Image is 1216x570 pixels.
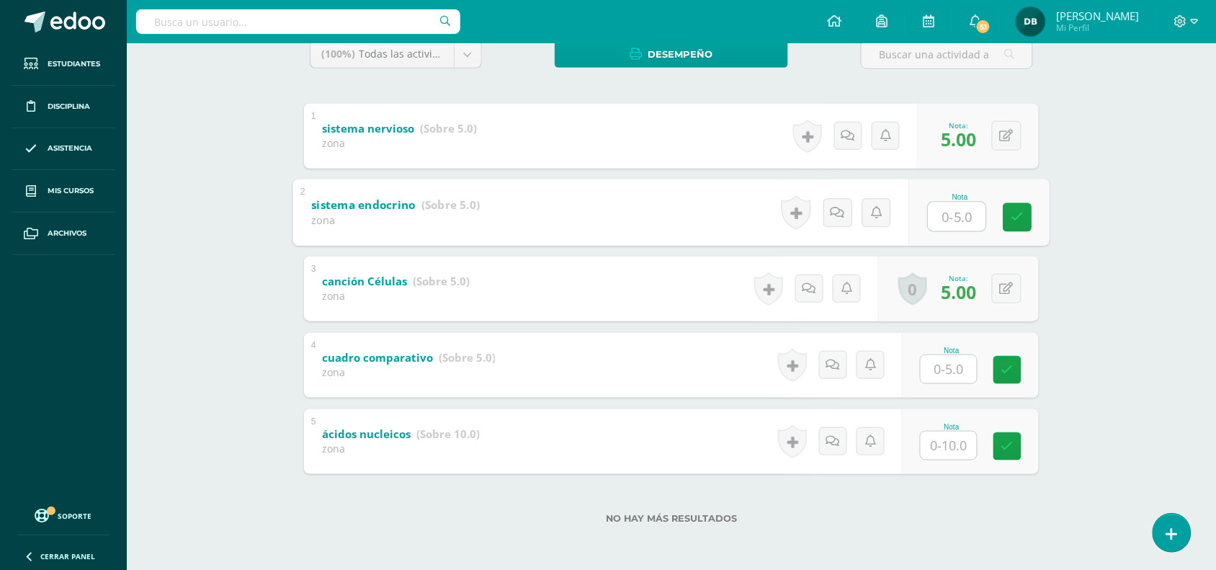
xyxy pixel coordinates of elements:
strong: (Sobre 5.0) [439,350,496,365]
div: Nota [928,193,993,201]
div: zona [322,289,470,303]
span: [PERSON_NAME] [1056,9,1139,23]
input: 0-5.0 [929,202,986,231]
div: zona [322,442,480,455]
span: Desempeño [648,41,713,68]
a: Estudiantes [12,43,115,86]
a: Mis cursos [12,170,115,213]
a: (100%)Todas las actividades de esta unidad [310,40,481,68]
span: Mi Perfil [1056,22,1139,34]
div: Nota [920,347,983,355]
span: (100%) [321,47,355,61]
a: ácidos nucleicos (Sobre 10.0) [322,423,480,446]
label: No hay más resultados [304,513,1039,524]
b: sistema nervioso [322,121,414,135]
span: Mis cursos [48,185,94,197]
input: 0-10.0 [921,432,977,460]
span: 51 [975,19,991,35]
span: 5.00 [941,280,976,304]
b: canción Células [322,274,407,288]
span: Cerrar panel [40,551,95,561]
a: canción Células (Sobre 5.0) [322,270,470,293]
input: Buscar una actividad aquí... [862,40,1032,68]
div: Nota: [941,120,976,130]
div: zona [311,213,480,227]
strong: (Sobre 5.0) [413,274,470,288]
input: 0-5.0 [921,355,977,383]
a: Archivos [12,213,115,255]
strong: (Sobre 5.0) [421,197,480,212]
div: Nota: [941,273,976,283]
span: Asistencia [48,143,92,154]
span: 5.00 [941,127,976,151]
span: Todas las actividades de esta unidad [359,47,537,61]
a: sistema endocrino (Sobre 5.0) [311,193,480,216]
a: cuadro comparativo (Sobre 5.0) [322,347,496,370]
a: Soporte [17,505,109,525]
a: Disciplina [12,86,115,128]
a: Desempeño [555,40,788,68]
span: Disciplina [48,101,90,112]
span: Estudiantes [48,58,100,70]
strong: (Sobre 10.0) [416,427,480,441]
b: cuadro comparativo [322,350,433,365]
a: sistema nervioso (Sobre 5.0) [322,117,477,141]
span: Soporte [58,511,92,521]
b: sistema endocrino [311,197,415,212]
div: zona [322,136,477,150]
img: 6d5ad99c5053a67dda1ca5e57dc7edce.png [1016,7,1045,36]
span: Archivos [48,228,86,239]
input: Busca un usuario... [136,9,460,34]
b: ácidos nucleicos [322,427,411,441]
div: Nota [920,423,983,431]
a: Asistencia [12,128,115,171]
a: 0 [898,272,927,306]
div: zona [322,365,495,379]
strong: (Sobre 5.0) [420,121,477,135]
